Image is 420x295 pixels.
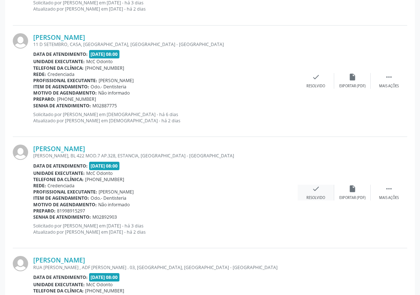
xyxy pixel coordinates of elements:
i:  [385,185,393,193]
img: img [13,33,28,49]
b: Motivo de agendamento: [33,202,97,208]
span: [PERSON_NAME] [99,189,134,195]
div: Resolvido [306,84,325,89]
span: [DATE] 08:00 [89,162,120,170]
span: [PHONE_NUMBER] [85,176,124,183]
div: Mais ações [379,84,399,89]
b: Preparo: [33,96,56,102]
span: [PHONE_NUMBER] [85,288,124,294]
span: Não informado [98,202,130,208]
b: Data de atendimento: [33,274,88,280]
span: Odo.- Dentisteria [91,195,126,201]
b: Item de agendamento: [33,195,89,201]
span: M02887775 [92,103,117,109]
span: 81998915297 [57,208,85,214]
span: [DATE] 08:00 [89,50,120,58]
img: img [13,145,28,160]
div: Mais ações [379,195,399,200]
b: Senha de atendimento: [33,214,91,220]
a: [PERSON_NAME] [33,145,85,153]
b: Item de agendamento: [33,84,89,90]
span: Odo.- Dentisteria [91,84,126,90]
i: insert_drive_file [348,185,356,193]
div: 11 D SETEMBRO, CASA, [GEOGRAPHIC_DATA], [GEOGRAPHIC_DATA] - [GEOGRAPHIC_DATA] [33,41,298,47]
span: McC Odonto [86,170,112,176]
div: [PERSON_NAME], BL 422 MOD.7 AP.328, ESTANCIA, [GEOGRAPHIC_DATA] - [GEOGRAPHIC_DATA] [33,153,298,159]
p: Solicitado por [PERSON_NAME] em [DATE] - há 3 dias Atualizado por [PERSON_NAME] em [DATE] - há 2 ... [33,223,298,235]
span: Credenciada [47,183,75,189]
span: [DATE] 08:00 [89,273,120,281]
span: Credenciada [47,71,75,77]
i:  [385,73,393,81]
span: [PHONE_NUMBER] [85,65,124,71]
div: Resolvido [306,195,325,200]
a: [PERSON_NAME] [33,256,85,264]
i: insert_drive_file [348,73,356,81]
b: Preparo: [33,208,56,214]
b: Telefone da clínica: [33,176,84,183]
b: Unidade executante: [33,281,85,288]
img: img [13,256,28,271]
b: Telefone da clínica: [33,65,84,71]
b: Data de atendimento: [33,51,88,57]
b: Telefone da clínica: [33,288,84,294]
span: McC Odonto [86,281,112,288]
p: Solicitado por [PERSON_NAME] em [DEMOGRAPHIC_DATA] - há 6 dias Atualizado por [PERSON_NAME] em [D... [33,111,298,124]
span: Não informado [98,90,130,96]
span: [PERSON_NAME] [99,77,134,84]
b: Unidade executante: [33,58,85,65]
div: RUA [PERSON_NAME] , ADF [PERSON_NAME] . 03, [GEOGRAPHIC_DATA], [GEOGRAPHIC_DATA] - [GEOGRAPHIC_DATA] [33,264,298,271]
div: Exportar (PDF) [339,84,366,89]
b: Rede: [33,71,46,77]
b: Profissional executante: [33,189,97,195]
i: check [312,73,320,81]
b: Profissional executante: [33,77,97,84]
b: Rede: [33,183,46,189]
div: Exportar (PDF) [339,195,366,200]
b: Senha de atendimento: [33,103,91,109]
span: [PHONE_NUMBER] [57,96,96,102]
b: Motivo de agendamento: [33,90,97,96]
a: [PERSON_NAME] [33,33,85,41]
span: M02892903 [92,214,117,220]
span: McC Odonto [86,58,112,65]
i: check [312,185,320,193]
b: Unidade executante: [33,170,85,176]
b: Data de atendimento: [33,163,88,169]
